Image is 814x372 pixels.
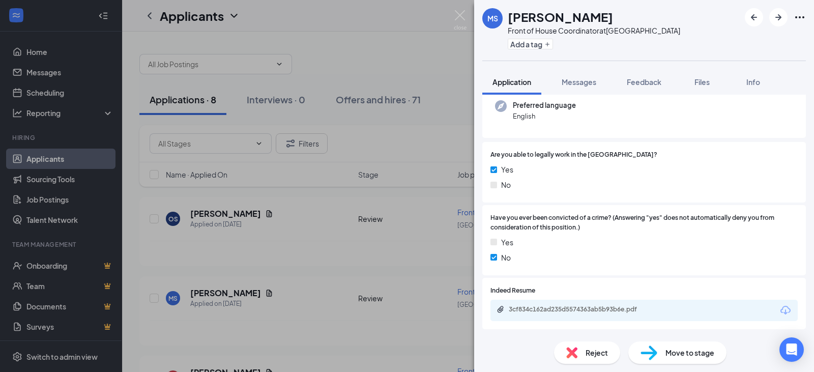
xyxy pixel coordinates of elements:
[509,305,651,313] div: 3cf834c162ad235d5574363ab5b93b6e.pdf
[501,164,513,175] span: Yes
[562,77,596,87] span: Messages
[508,25,680,36] div: Front of House Coordinator at [GEOGRAPHIC_DATA]
[487,13,498,23] div: MS
[772,11,784,23] svg: ArrowRight
[490,150,657,160] span: Are you able to legally work in the [GEOGRAPHIC_DATA]?
[490,286,535,296] span: Indeed Resume
[627,77,661,87] span: Feedback
[492,77,531,87] span: Application
[497,305,505,313] svg: Paperclip
[745,8,763,26] button: ArrowLeftNew
[513,111,576,121] span: English
[769,8,788,26] button: ArrowRight
[746,77,760,87] span: Info
[497,305,661,315] a: Paperclip3cf834c162ad235d5574363ab5b93b6e.pdf
[501,252,511,263] span: No
[508,8,613,25] h1: [PERSON_NAME]
[665,347,714,358] span: Move to stage
[694,77,710,87] span: Files
[513,100,576,110] span: Preferred language
[544,41,550,47] svg: Plus
[779,337,804,362] div: Open Intercom Messenger
[508,39,553,49] button: PlusAdd a tag
[586,347,608,358] span: Reject
[490,213,798,233] span: Have you ever been convicted of a crime? (Answering "yes" does not automatically deny you from co...
[794,11,806,23] svg: Ellipses
[501,237,513,248] span: Yes
[779,304,792,317] svg: Download
[748,11,760,23] svg: ArrowLeftNew
[501,179,511,190] span: No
